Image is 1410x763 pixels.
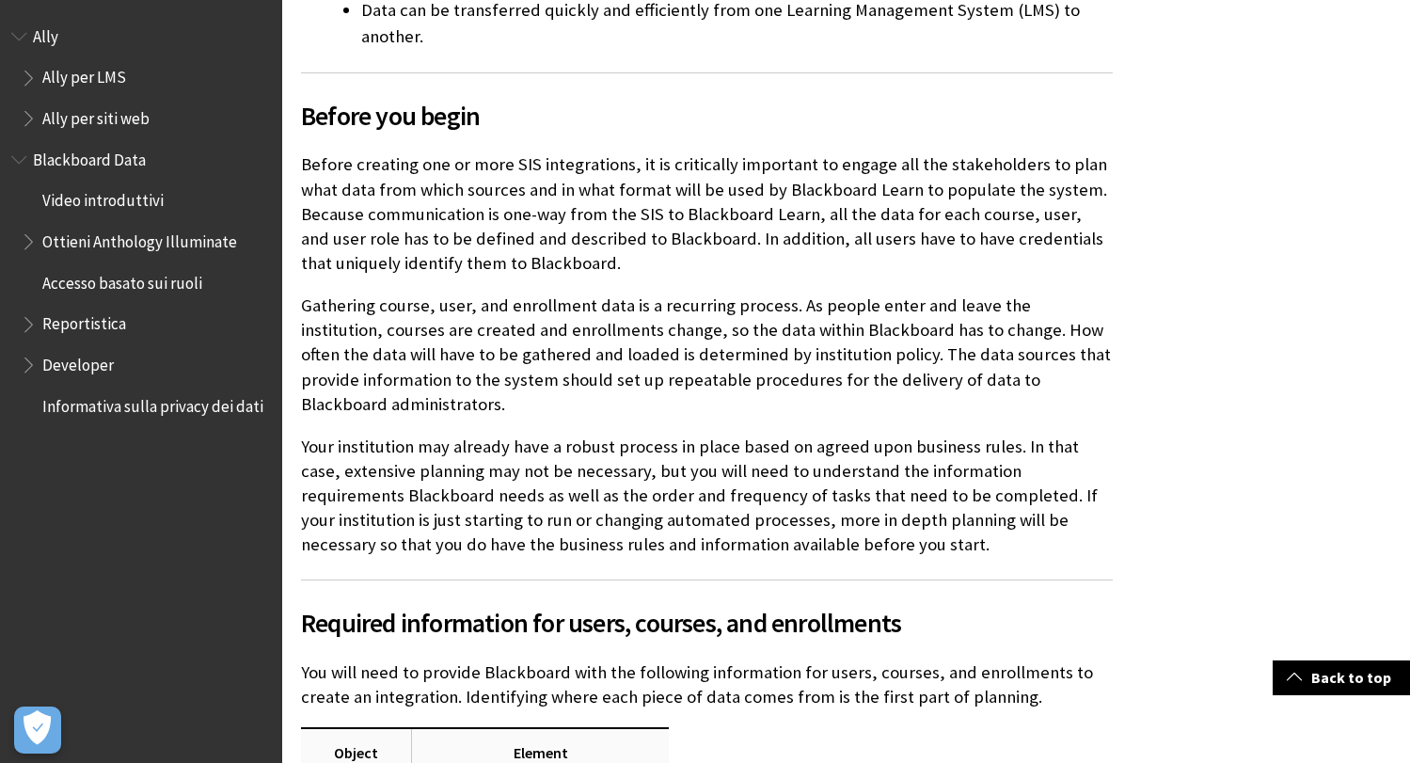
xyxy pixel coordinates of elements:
h2: Before you begin [301,72,1113,135]
p: Your institution may already have a robust process in place based on agreed upon business rules. ... [301,435,1113,558]
button: Apri preferenze [14,707,61,754]
span: Ally per LMS [42,62,126,87]
h2: Required information for users, courses, and enrollments [301,580,1113,643]
span: Reportistica [42,309,126,334]
nav: Book outline for Anthology Illuminate [11,144,271,422]
nav: Book outline for Anthology Ally Help [11,21,271,135]
p: Before creating one or more SIS integrations, it is critically important to engage all the stakeh... [301,152,1113,276]
span: Ally [33,21,58,46]
span: Blackboard Data [33,144,146,169]
a: Back to top [1273,660,1410,695]
span: Ally per siti web [42,103,150,128]
p: You will need to provide Blackboard with the following information for users, courses, and enroll... [301,660,1113,709]
span: Informativa sulla privacy dei dati [42,390,263,416]
span: Developer [42,349,114,374]
p: Gathering course, user, and enrollment data is a recurring process. As people enter and leave the... [301,294,1113,417]
span: Ottieni Anthology Illuminate [42,226,237,251]
span: Accesso basato sui ruoli [42,267,202,293]
span: Video introduttivi [42,185,164,211]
